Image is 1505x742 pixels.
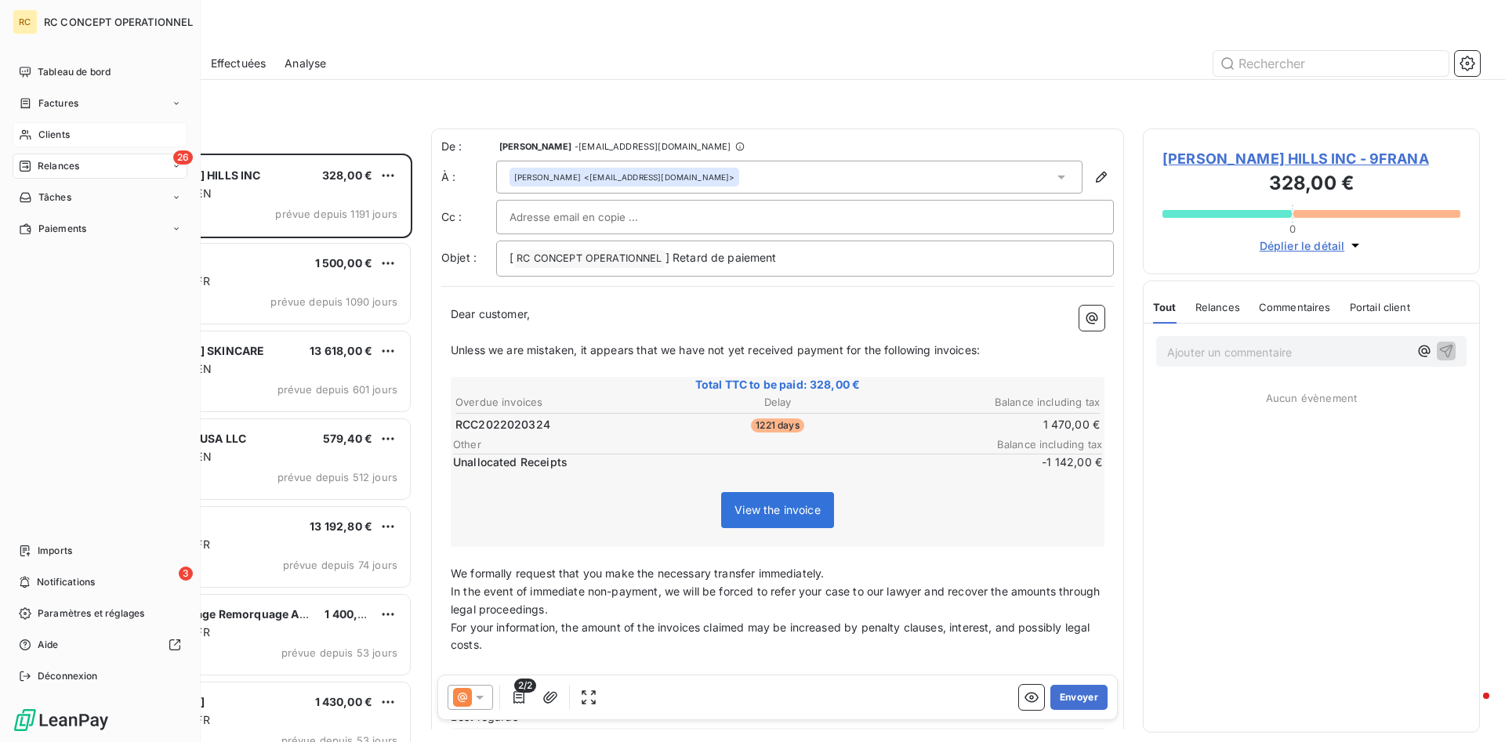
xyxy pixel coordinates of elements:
th: Balance including tax [887,394,1101,411]
span: RC CONCEPT OPERATIONNEL [44,16,193,28]
div: RC [13,9,38,34]
span: We formally request that you make the necessary transfer immediately. [451,566,824,580]
span: Objet : [441,251,477,264]
span: Best regards [451,710,518,723]
span: For your information, the amount of the invoices claimed may be increased by penalty clauses, int... [451,621,1093,652]
span: Tâches [38,190,71,205]
span: Total TTC to be paid: 328,00 € [453,377,1102,393]
span: 328,00 € [322,168,372,182]
span: Imports [38,544,72,558]
span: Société Dépannage Remorquage Automobile [111,607,355,621]
span: Tableau de bord [38,65,111,79]
span: De : [441,139,496,154]
span: 579,40 € [323,432,372,445]
span: Relances [38,159,79,173]
span: Balance including tax [997,438,1102,451]
span: Effectuées [211,56,267,71]
h3: 328,00 € [1162,169,1460,201]
span: Commentaires [1259,301,1331,313]
span: Other [453,438,997,451]
a: Clients [13,122,187,147]
span: Unallocated Receipts [453,454,1005,470]
a: Tableau de bord [13,60,187,85]
span: Unless we are mistaken, it appears that we have not yet received payment for the following invoices: [451,343,980,357]
span: Analyse [285,56,326,71]
span: Dear customer, [451,307,530,320]
input: Rechercher [1213,51,1449,76]
a: Imports [13,538,187,563]
span: Paiements [38,222,86,236]
span: ] Retard de paiement [665,251,777,264]
span: 13 618,00 € [310,344,372,357]
span: Clients [38,128,70,142]
label: Cc : [441,209,496,225]
span: 1221 days [751,418,803,433]
span: prévue depuis 74 jours [283,559,397,571]
span: 1 430,00 € [315,695,373,708]
span: 1 400,00 € [325,607,383,621]
button: Envoyer [1050,685,1108,710]
span: Aide [38,638,59,652]
span: 0 [1289,223,1296,235]
span: Factures [38,96,78,110]
a: Factures [13,91,187,116]
span: View the invoice [734,503,820,516]
span: 26 [173,150,193,165]
iframe: Intercom live chat [1452,689,1489,726]
span: RC CONCEPT OPERATIONNEL [514,250,664,268]
span: prévue depuis 1090 jours [270,295,397,308]
span: [PERSON_NAME] HILLS INC - 9FRANA [1162,148,1460,169]
span: RCC2022020324 [455,417,550,433]
a: 26Relances [13,154,187,179]
span: 3 [179,566,193,581]
span: 2/2 [514,679,536,693]
span: Déconnexion [38,669,98,683]
a: Paiements [13,216,187,241]
button: Déplier le détail [1255,237,1369,255]
span: [PERSON_NAME] [499,142,571,151]
th: Overdue invoices [455,394,669,411]
a: Aide [13,632,187,657]
span: - [EMAIL_ADDRESS][DOMAIN_NAME] [575,142,731,151]
a: Tâches [13,185,187,210]
span: prévue depuis 53 jours [281,646,397,659]
span: Paramètres et réglages [38,606,144,621]
span: [ [510,251,513,264]
img: Logo LeanPay [13,708,110,733]
span: 13 192,80 € [310,519,372,533]
span: prévue depuis 1191 jours [275,208,397,220]
span: [PERSON_NAME] [514,172,581,183]
a: Paramètres et réglages [13,601,187,626]
span: Notifications [37,575,95,589]
input: Adresse email en copie ... [510,205,678,229]
div: grid [75,154,412,742]
span: 1 500,00 € [315,256,373,270]
span: Aucun évènement [1266,392,1357,404]
span: In the event of immediate non-payment, we will be forced to refer your case to our lawyer and rec... [451,585,1103,616]
span: prévue depuis 601 jours [277,383,397,396]
span: prévue depuis 512 jours [277,471,397,483]
span: Portail client [1350,301,1410,313]
th: Delay [670,394,884,411]
span: -1 142,00 € [1008,454,1102,470]
span: Relances [1195,301,1240,313]
div: <[EMAIL_ADDRESS][DOMAIN_NAME]> [514,172,734,183]
td: 1 470,00 € [887,416,1101,433]
span: Tout [1153,301,1177,313]
label: À : [441,169,496,185]
span: Déplier le détail [1260,237,1345,254]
